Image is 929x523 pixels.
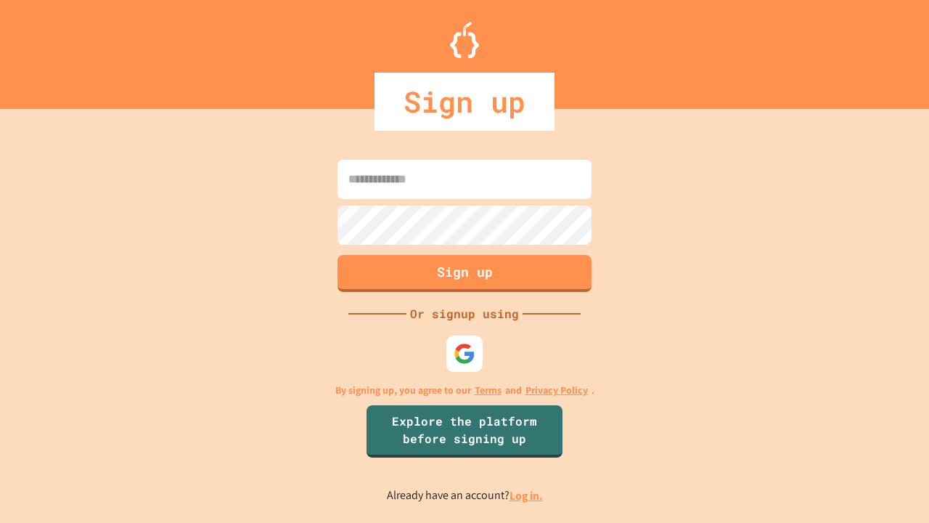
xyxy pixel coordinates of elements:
[335,383,594,398] p: By signing up, you agree to our and .
[509,488,543,503] a: Log in.
[406,305,523,323] div: Or signup using
[454,343,475,365] img: google-icon.svg
[375,73,554,131] div: Sign up
[450,22,479,58] img: Logo.svg
[387,487,543,505] p: Already have an account?
[525,383,588,398] a: Privacy Policy
[475,383,502,398] a: Terms
[367,405,562,458] a: Explore the platform before signing up
[337,255,592,292] button: Sign up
